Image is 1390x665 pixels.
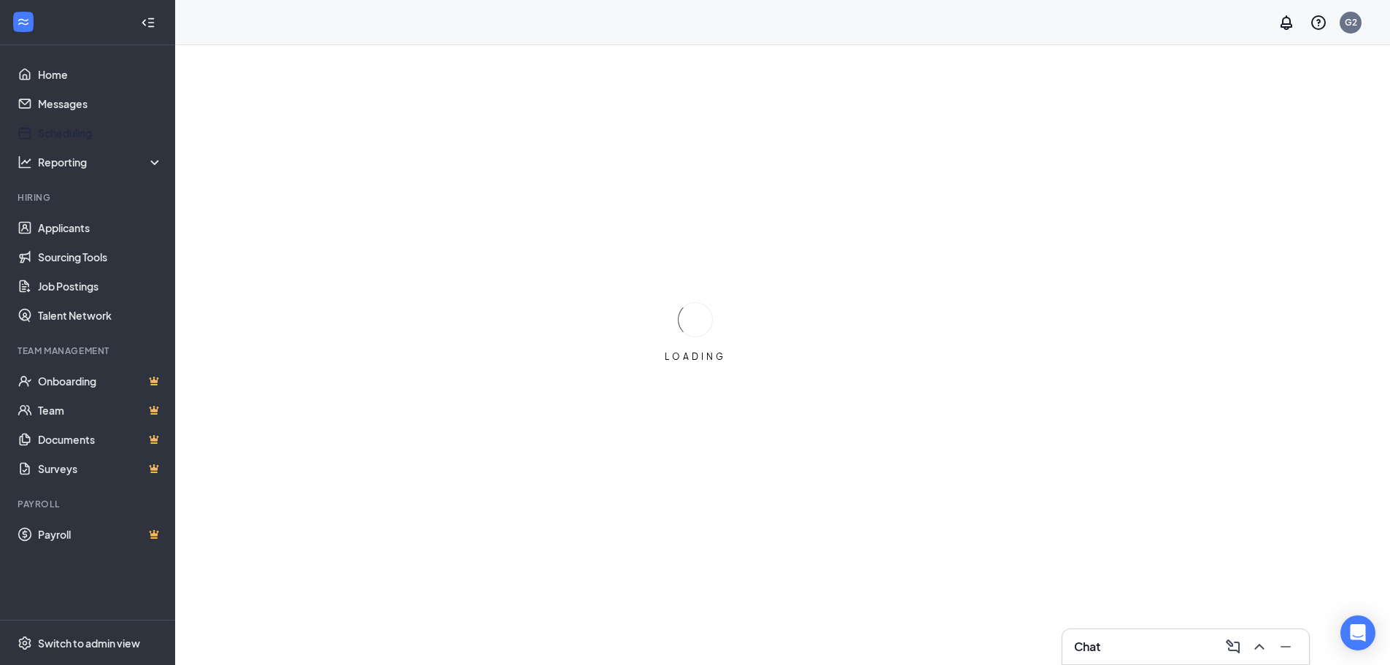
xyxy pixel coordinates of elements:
[38,454,163,483] a: SurveysCrown
[1340,615,1375,650] div: Open Intercom Messenger
[16,15,31,29] svg: WorkstreamLogo
[1310,14,1327,31] svg: QuestionInfo
[38,425,163,454] a: DocumentsCrown
[38,366,163,396] a: OnboardingCrown
[38,89,163,118] a: Messages
[141,15,155,30] svg: Collapse
[18,636,32,650] svg: Settings
[38,272,163,301] a: Job Postings
[1221,635,1245,658] button: ComposeMessage
[1278,14,1295,31] svg: Notifications
[38,242,163,272] a: Sourcing Tools
[1274,635,1297,658] button: Minimize
[38,155,163,169] div: Reporting
[1251,638,1268,656] svg: ChevronUp
[18,345,160,357] div: Team Management
[38,213,163,242] a: Applicants
[38,636,140,650] div: Switch to admin view
[1224,638,1242,656] svg: ComposeMessage
[38,520,163,549] a: PayrollCrown
[38,396,163,425] a: TeamCrown
[1074,639,1100,655] h3: Chat
[18,191,160,204] div: Hiring
[38,301,163,330] a: Talent Network
[659,350,732,363] div: LOADING
[1277,638,1294,656] svg: Minimize
[38,118,163,147] a: Scheduling
[1345,16,1357,28] div: G2
[1248,635,1271,658] button: ChevronUp
[38,60,163,89] a: Home
[18,155,32,169] svg: Analysis
[18,498,160,510] div: Payroll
